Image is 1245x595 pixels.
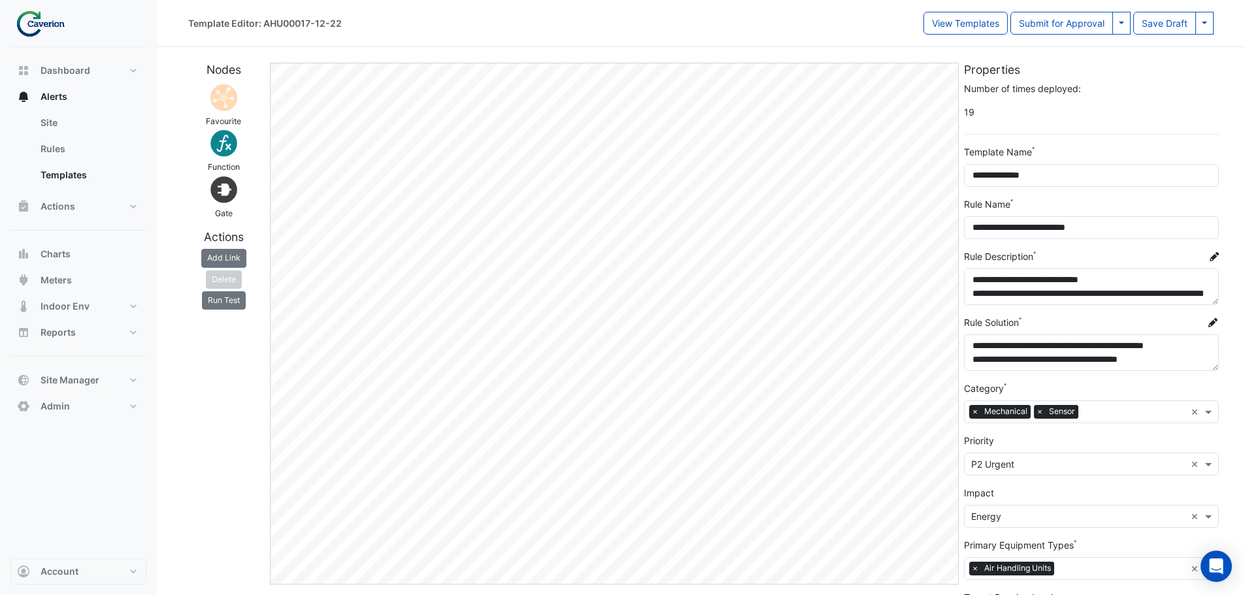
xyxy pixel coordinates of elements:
span: Actions [41,200,75,213]
app-icon: Admin [17,400,30,413]
app-icon: Alerts [17,90,30,103]
small: Function [208,162,240,172]
button: Admin [10,393,146,419]
button: Site Manager [10,367,146,393]
button: Dashboard [10,57,146,84]
span: × [969,562,981,575]
span: Meters [41,274,72,287]
button: Add Link [201,249,246,267]
app-icon: Site Manager [17,374,30,387]
h5: Properties [964,63,1219,76]
h5: Actions [183,230,265,244]
a: Site [30,110,146,136]
app-icon: Reports [17,326,30,339]
button: View Templates [923,12,1008,35]
button: Meters [10,267,146,293]
button: Indoor Env [10,293,146,319]
label: Primary Equipment Types [964,538,1074,552]
img: Function [208,127,240,159]
a: Templates [30,162,146,188]
button: Submit for Approval [1010,12,1113,35]
div: Template Editor: AHU00017-12-22 [188,16,342,30]
app-icon: Meters [17,274,30,287]
span: 19 [964,101,1219,123]
img: Company Logo [16,10,75,37]
button: Actions [10,193,146,219]
span: Clear [1191,405,1202,419]
span: Sensor [1046,405,1078,418]
button: Save Draft [1133,12,1196,35]
div: Alerts [10,110,146,193]
div: Open Intercom Messenger [1201,551,1232,582]
app-icon: Indoor Env [17,300,30,313]
img: Gate [208,174,240,206]
span: Clear [1191,509,1202,523]
button: Run Test [202,291,246,310]
span: × [969,405,981,418]
span: Account [41,565,78,578]
label: Category [964,381,1004,395]
span: Air Handling Units [981,562,1054,575]
span: Clear [1191,562,1202,575]
span: Reports [41,326,76,339]
span: Mechanical [981,405,1031,418]
span: Alerts [41,90,67,103]
span: Clear [1191,457,1202,471]
span: Admin [41,400,70,413]
button: Alerts [10,84,146,110]
label: Rule Description [964,249,1033,263]
label: Template Name [964,145,1032,159]
app-icon: Charts [17,248,30,261]
label: Impact [964,486,994,500]
button: Reports [10,319,146,346]
label: Rule Solution [964,315,1019,329]
span: Charts [41,248,71,261]
span: Site Manager [41,374,99,387]
button: Charts [10,241,146,267]
h5: Nodes [183,63,265,76]
app-icon: Dashboard [17,64,30,77]
small: Gate [215,208,233,218]
span: Indoor Env [41,300,90,313]
app-icon: Actions [17,200,30,213]
label: Number of times deployed: [964,82,1081,95]
button: Account [10,558,146,585]
label: Priority [964,434,994,447]
span: × [1034,405,1046,418]
span: Dashboard [41,64,90,77]
img: Cannot add sensor nodes as the template has been deployed 19 times [208,82,240,114]
a: Rules [30,136,146,162]
small: Favourite [206,116,241,126]
label: Rule Name [964,197,1010,211]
